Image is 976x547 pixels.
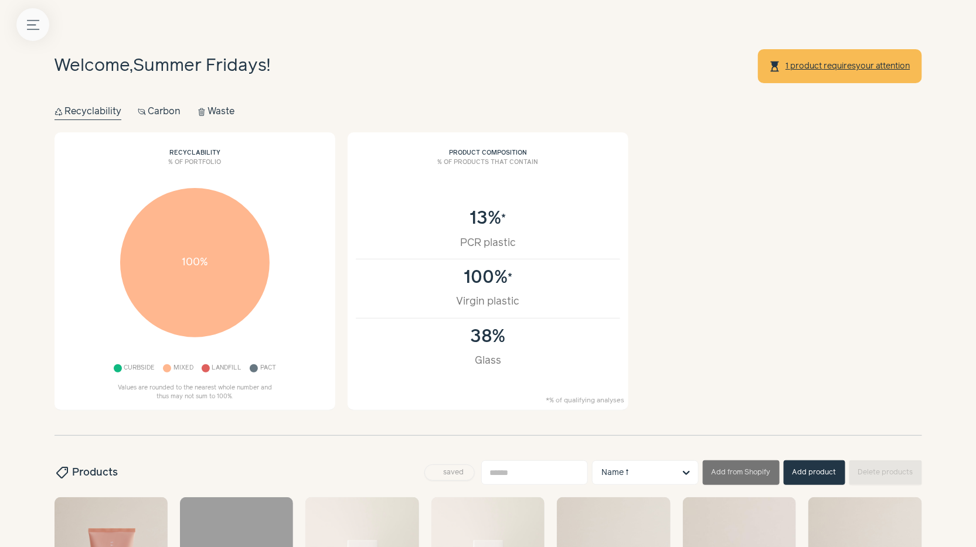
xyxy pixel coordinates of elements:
[260,362,276,375] span: Pact
[784,460,845,485] button: Add product
[174,362,193,375] span: Mixed
[55,104,122,120] button: Recyclability
[356,158,620,176] h3: % of products that contain
[63,158,327,176] h3: % of portfolio
[368,294,608,309] div: Virgin plastic
[212,362,242,375] span: Landfill
[546,396,624,406] small: *% of qualifying analyses
[785,61,911,71] a: 1 product requiresyour attention
[55,465,118,480] h2: Products
[55,53,271,80] h1: Welcome, !
[703,460,780,485] button: Add from Shopify
[368,327,608,347] div: 38%
[53,466,69,480] span: sell
[63,141,327,158] h2: Recyclability
[124,362,155,375] span: Curbside
[424,464,475,481] button: saved
[356,141,620,158] h2: Product composition
[368,235,608,251] div: PCR plastic
[440,469,468,476] span: saved
[113,384,277,402] p: Values are rounded to the nearest whole number and thus may not sum to 100%.
[768,60,781,73] span: hourglass_top
[368,353,608,368] div: Glass
[134,57,267,74] span: Summer Fridays
[368,268,608,288] div: 100%
[138,104,181,120] button: Carbon
[198,104,235,120] button: Waste
[368,208,608,229] div: 13%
